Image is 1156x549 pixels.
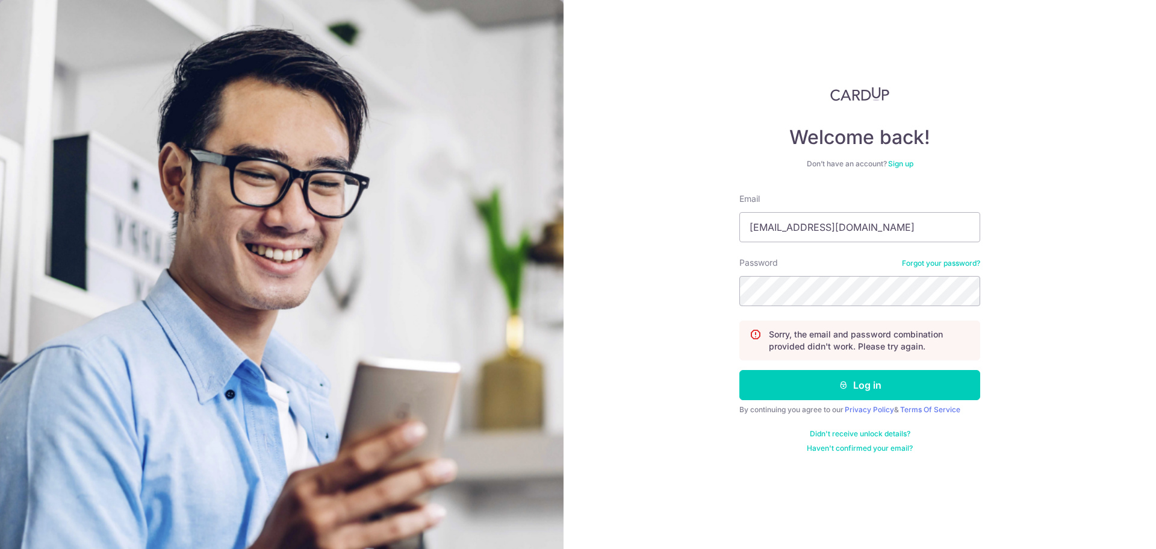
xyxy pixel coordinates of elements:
label: Email [739,193,760,205]
h4: Welcome back! [739,125,980,149]
div: By continuing you agree to our & [739,405,980,415]
a: Privacy Policy [845,405,894,414]
a: Sign up [888,159,913,168]
img: CardUp Logo [830,87,889,101]
label: Password [739,257,778,269]
button: Log in [739,370,980,400]
a: Terms Of Service [900,405,960,414]
a: Haven't confirmed your email? [807,444,913,453]
a: Didn't receive unlock details? [810,429,910,439]
input: Enter your Email [739,212,980,242]
a: Forgot your password? [902,259,980,268]
p: Sorry, the email and password combination provided didn't work. Please try again. [769,328,970,353]
div: Don’t have an account? [739,159,980,169]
